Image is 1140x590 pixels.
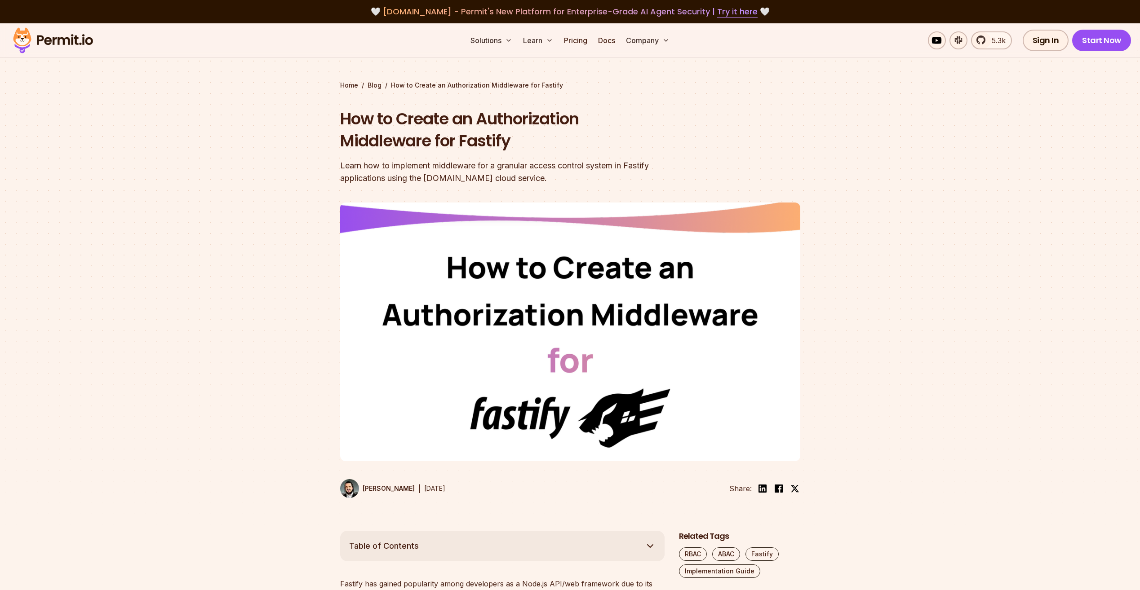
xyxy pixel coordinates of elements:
img: twitter [790,484,799,493]
a: ABAC [712,547,740,561]
img: Permit logo [9,25,97,56]
a: RBAC [679,547,707,561]
button: Company [622,31,673,49]
img: Gabriel L. Manor [340,479,359,498]
a: Try it here [717,6,758,18]
span: Table of Contents [349,540,419,552]
div: Learn how to implement middleware for a granular access control system in Fastify applications us... [340,159,685,185]
img: facebook [773,483,784,494]
a: Docs [594,31,619,49]
a: 5.3k [971,31,1012,49]
div: | [418,483,421,494]
span: [DOMAIN_NAME] - Permit's New Platform for Enterprise-Grade AI Agent Security | [383,6,758,17]
img: How to Create an Authorization Middleware for Fastify [340,203,800,461]
img: linkedin [757,483,768,494]
li: Share: [729,483,752,494]
h1: How to Create an Authorization Middleware for Fastify [340,108,685,152]
a: Implementation Guide [679,564,760,578]
a: Sign In [1023,30,1069,51]
h2: Related Tags [679,531,800,542]
a: Home [340,81,358,90]
a: Blog [368,81,381,90]
div: 🤍 🤍 [22,5,1118,18]
div: / / [340,81,800,90]
a: Fastify [745,547,779,561]
a: Start Now [1072,30,1131,51]
time: [DATE] [424,484,445,492]
p: [PERSON_NAME] [363,484,415,493]
span: 5.3k [986,35,1006,46]
button: Learn [519,31,557,49]
button: Solutions [467,31,516,49]
a: [PERSON_NAME] [340,479,415,498]
a: Pricing [560,31,591,49]
button: Table of Contents [340,531,665,561]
